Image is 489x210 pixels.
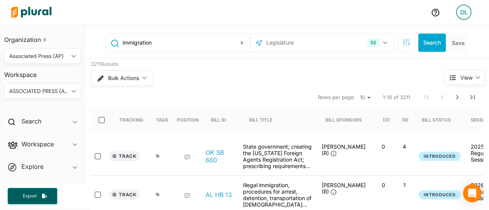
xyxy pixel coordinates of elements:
[383,117,390,123] div: (D)
[211,109,233,131] div: Bill ID
[403,38,410,45] span: Search Filters
[376,182,391,188] p: 0
[9,87,68,95] div: ASSOCIATED PRESS (AP)
[4,29,81,45] h3: Organization
[368,38,379,47] div: 52
[119,109,143,131] div: Tracking
[322,182,366,195] span: [PERSON_NAME] (R)
[21,162,44,171] h2: Explore
[266,35,347,50] input: Legislature
[91,71,153,86] button: Bulk Actions
[156,109,168,131] div: Tags
[419,190,461,200] button: Introduced
[249,109,279,131] div: Bill Title
[156,117,168,123] div: Tags
[383,109,390,131] div: (D)
[449,34,468,52] button: Save
[376,143,391,150] p: 0
[397,143,412,150] p: 4
[325,109,362,131] div: Bill Sponsors
[108,75,139,81] span: Bulk Actions
[9,52,68,60] div: Associated Press (AP)
[122,35,248,50] input: Enter keywords, bill # or legislator name
[21,140,54,148] h2: Workspace
[109,151,140,161] button: Track
[249,117,272,123] div: Bill Title
[434,90,450,105] button: Previous Page
[463,184,481,202] div: Open Intercom Messenger
[177,117,199,123] div: Position
[41,36,48,43] div: Tooltip anchor
[456,5,471,20] div: DL
[383,94,410,101] span: 1-10 of 3211
[322,143,366,156] span: [PERSON_NAME] (R)
[18,193,42,199] span: Export
[318,94,355,101] span: Rows per page:
[402,109,409,131] div: (R)
[450,90,465,105] button: Next Page
[95,153,101,159] input: select-row-state-ok-2025-sb660
[206,191,232,199] a: AL HB 13
[402,117,409,123] div: (R)
[206,149,235,164] a: OK SB 660
[239,143,316,169] div: State government; creating the [US_STATE] Foreign Agents Registration Act; prescribing requiremen...
[422,117,451,123] div: Bill Status
[177,109,199,131] div: Position
[418,34,446,52] button: Search
[109,190,140,200] button: Track
[184,193,190,199] div: Add Position Statement
[211,117,226,123] div: Bill ID
[99,117,105,123] input: select-all-rows
[184,154,190,160] div: Add Position Statement
[419,90,434,105] button: First Page
[95,192,101,198] input: select-row-state-al-2026rs-hb13
[21,117,41,125] h2: Search
[364,35,392,50] button: 52
[419,152,461,161] button: Introduced
[238,39,245,46] div: Tooltip anchor
[119,117,143,123] div: Tracking
[460,74,473,82] span: View
[156,192,160,197] div: Add tags
[465,90,480,105] button: Last Page
[4,64,81,80] h3: Workspace
[397,182,412,188] p: 1
[156,154,160,159] div: Add tags
[8,188,57,204] button: Export
[450,2,478,23] a: DL
[239,182,316,208] div: Illegal immigration, procedures for arrest, detention, transportation of [DEMOGRAPHIC_DATA] provi...
[91,61,416,68] div: 3211 Results
[422,109,458,131] div: Bill Status
[325,117,362,123] div: Bill Sponsors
